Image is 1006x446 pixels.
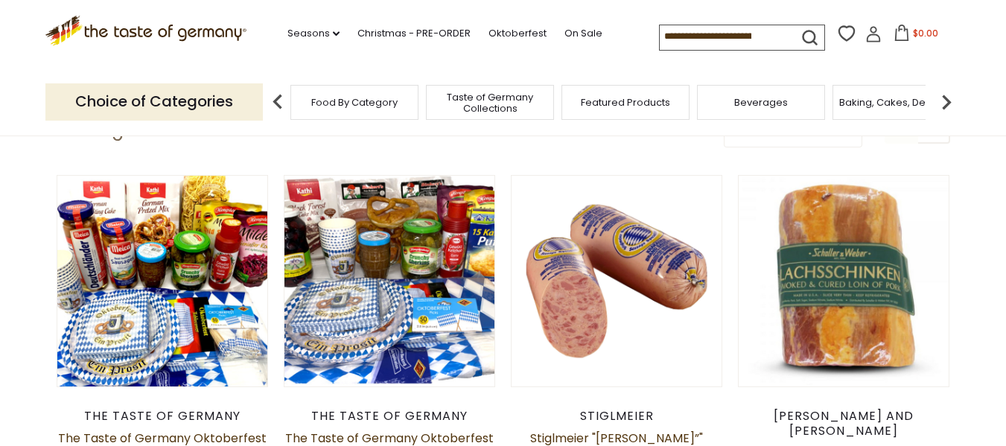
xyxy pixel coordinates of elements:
a: On Sale [564,25,602,42]
a: Beverages [734,97,788,108]
a: Oktoberfest [488,25,547,42]
a: Taste of Germany Collections [430,92,550,114]
img: previous arrow [263,87,293,117]
img: The Taste of Germany Oktoberfest Party Box for 8, Perishable [284,176,495,386]
img: next arrow [932,87,961,117]
a: Seasons [287,25,340,42]
h1: Sausages [57,118,144,141]
a: Baking, Cakes, Desserts [839,97,955,108]
p: Choice of Categories [45,83,263,120]
div: Stiglmeier [511,409,723,424]
img: Stiglmeier "Krakauer”" Krakow Style Ham Sausage, 1 lbs. [512,176,722,386]
a: Featured Products [581,97,670,108]
div: The Taste of Germany [284,409,496,424]
button: $0.00 [885,25,948,47]
a: Christmas - PRE-ORDER [357,25,471,42]
img: The Taste of Germany Oktoberfest Party Box for 8, non-perishable, [57,176,268,386]
img: Schaller & Weber "Lachsschinken" Pork Loin Ham, 2 lbs [739,176,949,386]
a: Food By Category [311,97,398,108]
div: [PERSON_NAME] and [PERSON_NAME] [738,409,950,439]
span: $0.00 [913,27,938,39]
div: The Taste of Germany [57,409,269,424]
